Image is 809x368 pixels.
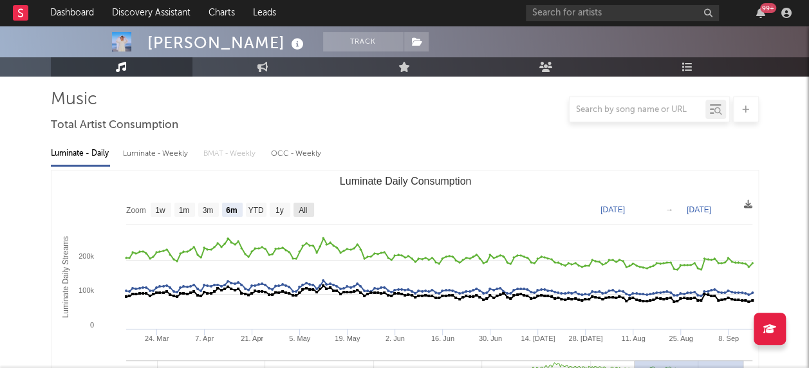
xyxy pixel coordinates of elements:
text: 2. Jun [385,335,404,342]
text: 1y [275,206,283,215]
text: 11. Aug [621,335,645,342]
text: All [299,206,307,215]
text: [DATE] [687,205,711,214]
div: 99 + [760,3,776,13]
text: → [665,205,673,214]
div: OCC - Weekly [271,143,322,165]
text: 0 [89,321,93,329]
text: Luminate Daily Consumption [339,176,471,187]
text: 100k [79,286,94,294]
text: Zoom [126,206,146,215]
text: 28. [DATE] [568,335,602,342]
span: Total Artist Consumption [51,118,178,133]
text: 21. Apr [241,335,263,342]
text: 25. Aug [669,335,693,342]
input: Search by song name or URL [570,105,705,115]
div: Luminate - Weekly [123,143,191,165]
text: Luminate Daily Streams [60,236,70,318]
div: [PERSON_NAME] [147,32,307,53]
div: Luminate - Daily [51,143,110,165]
text: 14. [DATE] [521,335,555,342]
text: 8. Sep [718,335,739,342]
text: 24. Mar [144,335,169,342]
text: 1m [178,206,189,215]
text: 16. Jun [431,335,454,342]
text: 3m [202,206,213,215]
text: 1w [155,206,165,215]
text: 5. May [289,335,311,342]
text: YTD [248,206,263,215]
input: Search for artists [526,5,719,21]
text: 200k [79,252,94,260]
button: 99+ [756,8,765,18]
text: 19. May [335,335,360,342]
button: Track [323,32,404,51]
text: 30. Jun [478,335,501,342]
text: 6m [226,206,237,215]
span: Music [51,92,97,107]
text: 7. Apr [195,335,214,342]
text: [DATE] [600,205,625,214]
